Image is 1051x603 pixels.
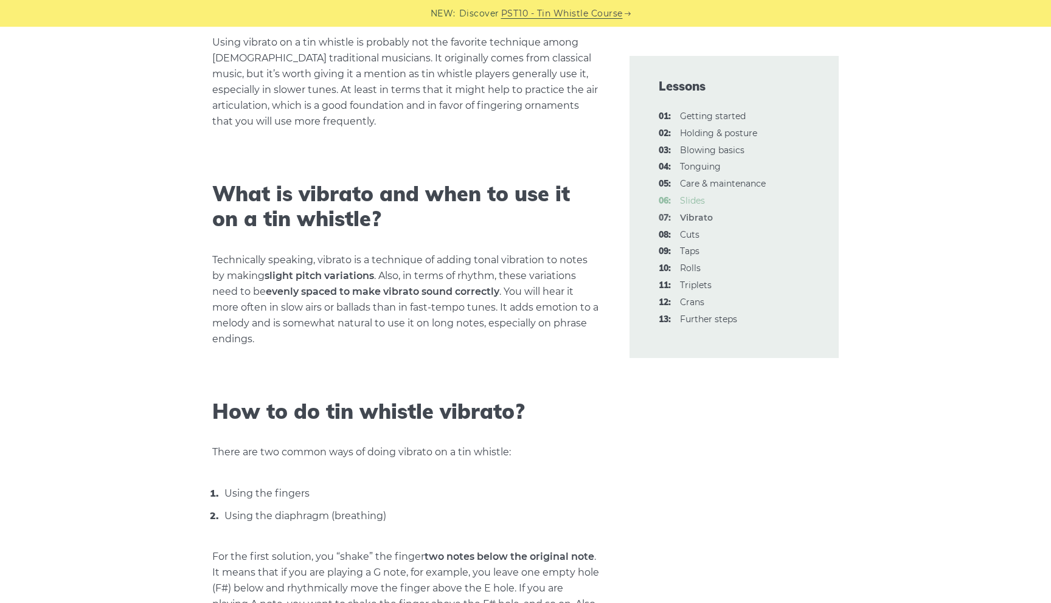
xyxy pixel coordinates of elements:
span: 01: [659,109,671,124]
span: 02: [659,126,671,141]
p: Using vibrato on a tin whistle is probably not the favorite technique among [DEMOGRAPHIC_DATA] tr... [212,35,600,129]
strong: slight pitch variations [265,270,374,281]
a: 03:Blowing basics [680,145,744,156]
span: 03: [659,143,671,158]
span: 05: [659,177,671,191]
a: 13:Further steps [680,314,737,325]
span: NEW: [431,7,456,21]
span: Lessons [659,78,810,95]
a: 12:Crans [680,297,704,308]
p: Technically speaking, vibrato is a technique of adding tonal vibration to notes by making . Also,... [212,252,600,347]
strong: evenly spaced to make vibrato sound correctly [266,286,499,297]
h2: How to do tin whistle vibrato? [212,399,600,424]
strong: Vibrato [680,212,713,223]
a: 10:Rolls [680,263,701,274]
li: Using the fingers [221,485,600,501]
a: 05:Care & maintenance [680,178,766,189]
a: 06:Slides [680,195,705,206]
a: 01:Getting started [680,111,746,122]
a: 04:Tonguing [680,161,721,172]
span: 08: [659,228,671,243]
a: 08:Cuts [680,229,699,240]
span: Discover [459,7,499,21]
li: Using the diaphragm (breathing) [221,508,600,524]
a: 11:Triplets [680,280,712,291]
a: PST10 - Tin Whistle Course [501,7,623,21]
span: 07: [659,211,671,226]
a: 09:Taps [680,246,699,257]
span: 12: [659,295,671,310]
a: 02:Holding & posture [680,128,757,139]
span: 04: [659,160,671,174]
span: 06: [659,194,671,208]
h2: What is vibrato and when to use it on a tin whistle? [212,182,600,232]
strong: two notes below the original note [425,551,594,562]
span: 10: [659,261,671,276]
span: 11: [659,278,671,293]
p: There are two common ways of doing vibrato on a tin whistle: [212,444,600,460]
span: 09: [659,244,671,259]
span: 13: [659,312,671,327]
